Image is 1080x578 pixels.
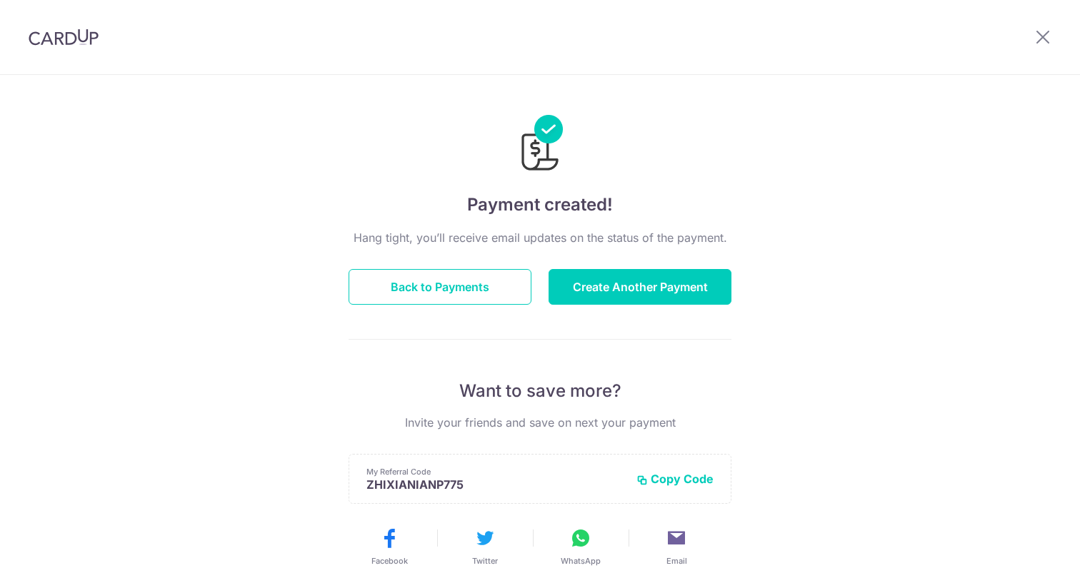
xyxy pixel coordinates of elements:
span: WhatsApp [561,555,601,567]
button: Facebook [347,527,431,567]
p: ZHIXIANIANP775 [366,477,625,492]
button: Create Another Payment [549,269,731,305]
button: Email [634,527,719,567]
button: Twitter [443,527,527,567]
img: CardUp [29,29,99,46]
p: Hang tight, you’ll receive email updates on the status of the payment. [349,229,731,246]
iframe: Opens a widget where you can find more information [988,535,1066,571]
img: Payments [517,115,563,175]
p: Invite your friends and save on next your payment [349,414,731,431]
span: Twitter [472,555,498,567]
button: Copy Code [636,472,714,486]
button: Back to Payments [349,269,531,305]
p: Want to save more? [349,380,731,402]
span: Facebook [371,555,408,567]
p: My Referral Code [366,466,625,477]
span: Email [666,555,687,567]
button: WhatsApp [539,527,623,567]
h4: Payment created! [349,192,731,218]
